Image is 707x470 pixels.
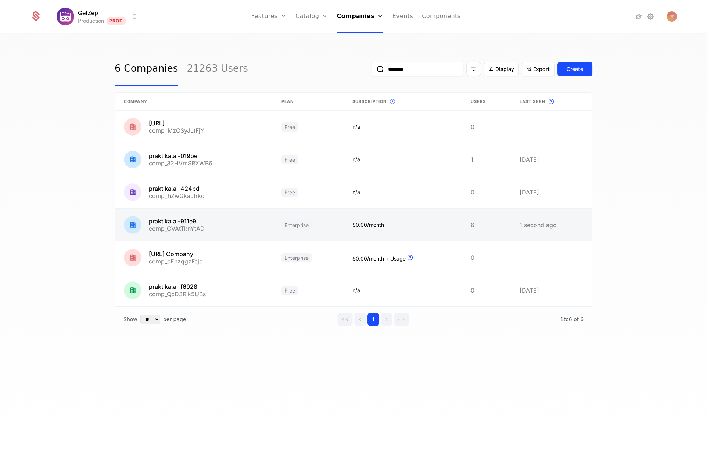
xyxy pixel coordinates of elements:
div: Table pagination [115,307,592,332]
a: Integrations [634,12,643,21]
a: 6 Companies [115,52,178,86]
button: Open user button [667,11,677,22]
a: 21263 Users [187,52,248,86]
span: Display [495,65,514,73]
span: Last seen [520,98,545,105]
th: Company [115,93,273,111]
span: Show [123,316,137,323]
img: GetZep [57,8,74,25]
a: Settings [646,12,655,21]
span: Prod [107,17,126,25]
span: 6 [560,316,584,322]
span: Subscription [352,98,387,105]
button: Go to previous page [354,313,366,326]
span: per page [163,316,186,323]
span: Export [533,65,550,73]
img: Paul Paliychuk [667,11,677,22]
button: Create [557,62,592,76]
select: Select page size [140,315,160,324]
button: Go to last page [394,313,409,326]
button: Export [522,62,555,76]
button: Select environment [59,8,139,25]
span: GetZep [78,8,98,17]
button: Filter options [466,62,481,76]
div: Create [567,65,583,73]
th: Users [462,93,511,111]
div: Page navigation [337,313,409,326]
div: Production [78,17,104,25]
th: Plan [273,93,344,111]
button: Go to next page [381,313,392,326]
span: 1 to 6 of [560,316,580,322]
button: Display [484,62,519,76]
button: Go to first page [337,313,353,326]
button: Go to page 1 [367,313,379,326]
